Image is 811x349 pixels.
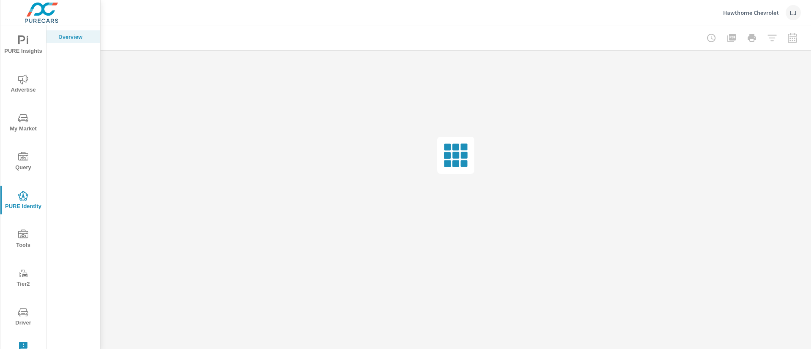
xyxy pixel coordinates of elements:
[723,9,779,16] p: Hawthorne Chevrolet
[3,74,44,95] span: Advertise
[3,35,44,56] span: PURE Insights
[3,268,44,289] span: Tier2
[3,191,44,211] span: PURE Identity
[3,230,44,250] span: Tools
[46,30,100,43] div: Overview
[786,5,801,20] div: LJ
[58,32,93,41] p: Overview
[3,152,44,173] span: Query
[3,113,44,134] span: My Market
[3,307,44,328] span: Driver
